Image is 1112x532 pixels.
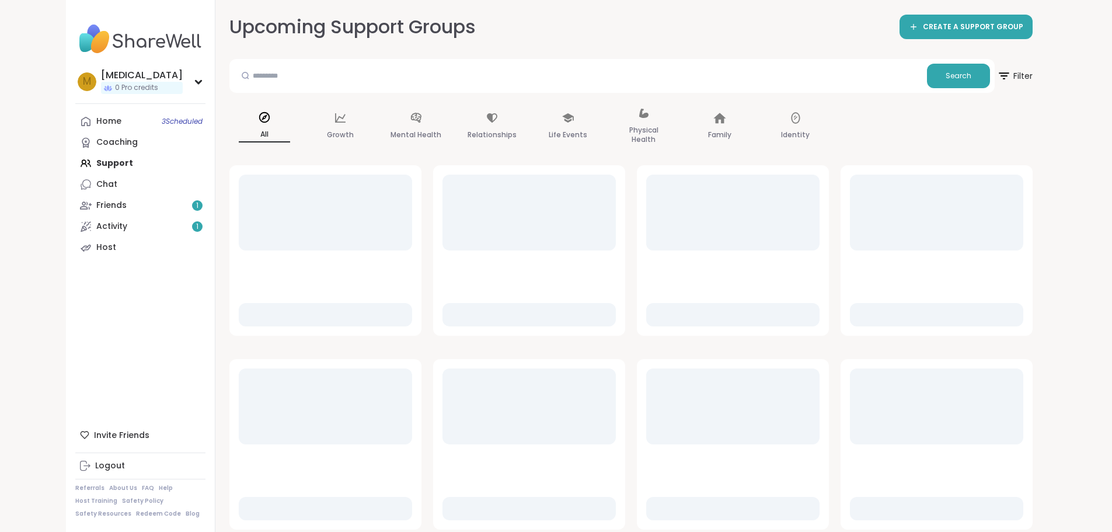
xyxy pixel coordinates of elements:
span: M [83,74,91,89]
a: Logout [75,455,205,477]
p: Family [708,128,731,142]
a: Safety Resources [75,510,131,518]
a: CREATE A SUPPORT GROUP [900,15,1033,39]
span: 1 [196,201,198,211]
div: [MEDICAL_DATA] [101,69,183,82]
p: Physical Health [618,123,670,147]
p: Identity [781,128,810,142]
button: Search [927,64,990,88]
a: Coaching [75,132,205,153]
a: Host Training [75,497,117,505]
span: 0 Pro credits [115,83,158,93]
div: Coaching [96,137,138,148]
p: All [239,127,290,142]
iframe: Spotlight [480,20,489,30]
div: Activity [96,221,127,232]
div: Logout [95,460,125,472]
div: Invite Friends [75,425,205,446]
a: Safety Policy [122,497,163,505]
p: Mental Health [391,128,441,142]
span: Search [946,71,971,81]
button: Filter [997,59,1033,93]
a: About Us [109,484,137,492]
a: Home3Scheduled [75,111,205,132]
a: Redeem Code [136,510,181,518]
div: Home [96,116,121,127]
a: Referrals [75,484,104,492]
div: Chat [96,179,117,190]
a: Chat [75,174,205,195]
a: Help [159,484,173,492]
p: Life Events [549,128,587,142]
span: CREATE A SUPPORT GROUP [923,22,1023,32]
a: FAQ [142,484,154,492]
a: Blog [186,510,200,518]
span: 1 [196,222,198,232]
img: ShareWell Nav Logo [75,19,205,60]
a: Host [75,237,205,258]
span: Filter [997,62,1033,90]
span: 3 Scheduled [162,117,203,126]
h2: Upcoming Support Groups [229,14,485,40]
p: Relationships [468,128,517,142]
div: Friends [96,200,127,211]
a: Friends1 [75,195,205,216]
iframe: Spotlight [128,138,137,148]
a: Activity1 [75,216,205,237]
div: Host [96,242,116,253]
p: Growth [327,128,354,142]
